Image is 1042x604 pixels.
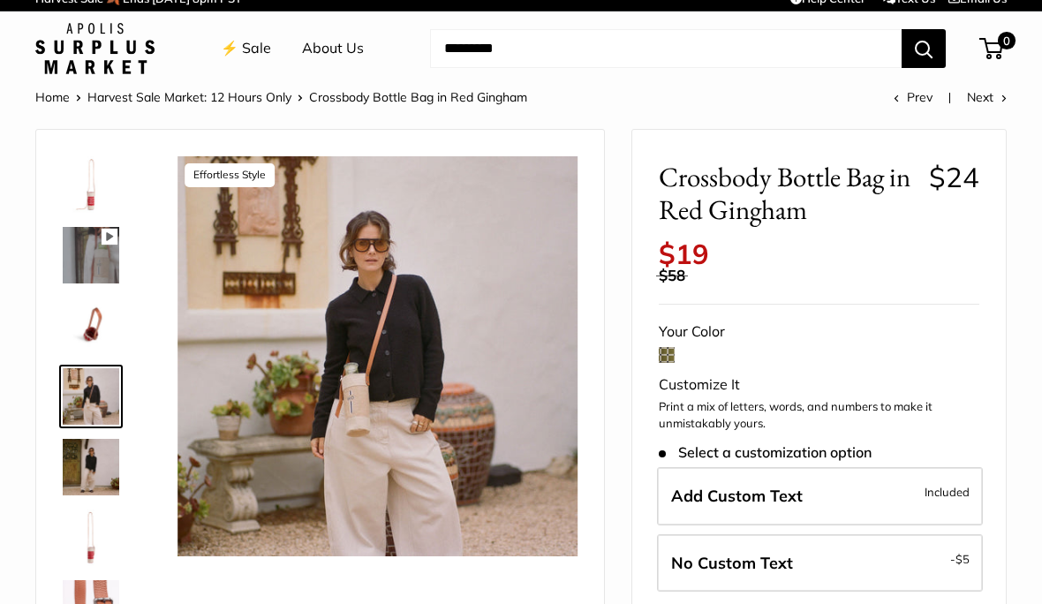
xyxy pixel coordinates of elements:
label: Leave Blank [657,534,983,593]
img: Crossbody Bottle Bag in Red Gingham [63,510,119,566]
a: About Us [302,35,364,62]
img: Crossbody Bottle Bag in Red Gingham [63,156,119,213]
a: description_Even available for group gifting and events [59,223,123,287]
a: Crossbody Bottle Bag in Red Gingham [59,294,123,358]
span: $19 [659,237,709,271]
a: description_Effortless Style [59,365,123,428]
nav: Breadcrumb [35,86,527,109]
a: Harvest Sale Market: 12 Hours Only [87,89,291,105]
span: 0 [998,32,1016,49]
div: Customize It [659,372,979,398]
a: 0 [981,38,1003,59]
a: Home [35,89,70,105]
img: Apolis: Surplus Market [35,23,155,74]
span: Included [925,481,970,502]
div: Your Color [659,319,979,345]
a: Crossbody Bottle Bag in Red Gingham [59,506,123,570]
img: description_Transform your everyday errands into moments of effortless style [63,439,119,495]
span: $5 [955,552,970,566]
span: Add Custom Text [671,486,803,506]
span: Crossbody Bottle Bag in Red Gingham [659,161,916,226]
a: Next [967,89,1007,105]
p: Print a mix of letters, words, and numbers to make it unmistakably yours. [659,398,979,433]
img: Crossbody Bottle Bag in Red Gingham [63,298,119,354]
span: Crossbody Bottle Bag in Red Gingham [309,89,527,105]
img: description_Effortless Style [63,368,119,425]
label: Add Custom Text [657,467,983,525]
span: - [950,548,970,570]
span: No Custom Text [671,553,793,573]
span: $58 [659,266,685,284]
button: Search [902,29,946,68]
img: description_Effortless Style [177,156,578,556]
a: Prev [894,89,933,105]
span: $24 [929,160,979,194]
a: Crossbody Bottle Bag in Red Gingham [59,153,123,216]
img: description_Even available for group gifting and events [63,227,119,283]
span: Select a customization option [659,444,872,461]
input: Search... [430,29,902,68]
a: description_Transform your everyday errands into moments of effortless style [59,435,123,499]
div: Effortless Style [185,163,275,187]
a: ⚡️ Sale [221,35,271,62]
